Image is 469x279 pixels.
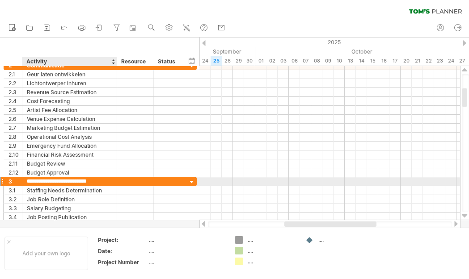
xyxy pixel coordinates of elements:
[27,150,112,159] div: Financial Risk Assessment
[27,159,112,168] div: Budget Review
[27,70,112,79] div: Geur laten ontwikkelen
[334,56,345,66] div: Friday, 10 October 2025
[27,204,112,212] div: Salary Budgeting
[445,56,456,66] div: Friday, 24 October 2025
[222,56,233,66] div: Friday, 26 September 2025
[248,258,296,265] div: ....
[8,115,22,123] div: 2.6
[27,195,112,204] div: Job Role Definition
[27,168,112,177] div: Budget Approval
[322,56,334,66] div: Thursday, 9 October 2025
[27,79,112,87] div: Lichtontwerper inhuren
[4,237,88,270] div: Add your own logo
[367,56,378,66] div: Wednesday, 15 October 2025
[378,56,389,66] div: Thursday, 16 October 2025
[26,57,112,66] div: Activity
[278,56,289,66] div: Friday, 3 October 2025
[8,79,22,87] div: 2.2
[149,236,224,244] div: ....
[8,195,22,204] div: 3.2
[8,150,22,159] div: 2.10
[98,236,147,244] div: Project:
[27,124,112,132] div: Marketing Budget Estimation
[233,56,244,66] div: Monday, 29 September 2025
[412,56,423,66] div: Tuesday, 21 October 2025
[8,204,22,212] div: 3.3
[27,106,112,114] div: Artist Fee Allocation
[389,56,401,66] div: Friday, 17 October 2025
[27,88,112,96] div: Revenue Source Estimation
[255,56,266,66] div: Wednesday, 1 October 2025
[311,56,322,66] div: Wednesday, 8 October 2025
[199,56,211,66] div: Wednesday, 24 September 2025
[289,56,300,66] div: Monday, 6 October 2025
[248,236,296,244] div: ....
[98,247,147,255] div: Date:
[8,186,22,195] div: 3.1
[244,56,255,66] div: Tuesday, 30 September 2025
[158,57,177,66] div: Status
[8,88,22,96] div: 2.3
[27,115,112,123] div: Venue Expense Calculation
[248,247,296,254] div: ....
[8,159,22,168] div: 2.11
[356,56,367,66] div: Tuesday, 14 October 2025
[211,56,222,66] div: Thursday, 25 September 2025
[8,97,22,105] div: 2.4
[8,106,22,114] div: 2.5
[401,56,412,66] div: Monday, 20 October 2025
[149,247,224,255] div: ....
[27,213,112,221] div: Job Posting Publication
[266,56,278,66] div: Thursday, 2 October 2025
[345,56,356,66] div: Monday, 13 October 2025
[121,57,148,66] div: Resource
[27,142,112,150] div: Emergency Fund Allocation
[423,56,434,66] div: Wednesday, 22 October 2025
[8,70,22,79] div: 2.1
[8,177,22,186] div: 3
[300,56,311,66] div: Tuesday, 7 October 2025
[27,186,112,195] div: Staffing Needs Determination
[149,258,224,266] div: ....
[8,124,22,132] div: 2.7
[456,56,468,66] div: Monday, 27 October 2025
[8,213,22,221] div: 3.4
[8,142,22,150] div: 2.9
[98,258,147,266] div: Project Number
[434,56,445,66] div: Thursday, 23 October 2025
[27,133,112,141] div: Operational Cost Analysis
[318,236,367,244] div: ....
[8,168,22,177] div: 2.12
[8,133,22,141] div: 2.8
[27,97,112,105] div: Cost Forecasting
